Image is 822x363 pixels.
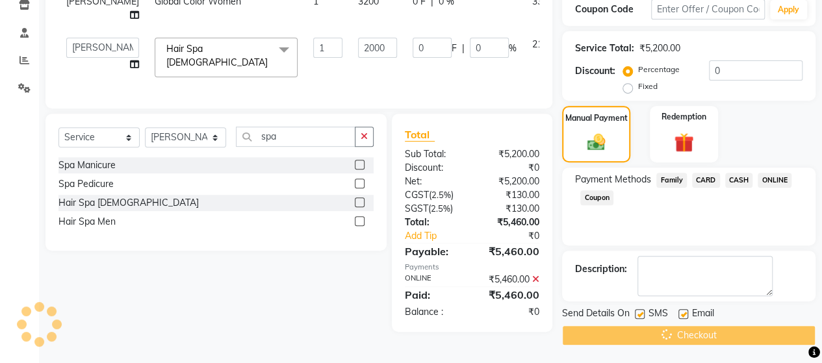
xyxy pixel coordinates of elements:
div: Sub Total: [395,147,472,161]
span: F [452,42,457,55]
label: Fixed [638,81,658,92]
div: ₹130.00 [472,202,549,216]
input: Search or Scan [236,127,355,147]
span: Coupon [580,190,613,205]
div: ₹130.00 [472,188,549,202]
div: ₹5,200.00 [472,175,549,188]
div: Service Total: [575,42,634,55]
span: | [462,42,465,55]
div: ₹5,460.00 [472,273,549,286]
span: CASH [725,173,753,188]
span: SMS [649,307,668,323]
div: Net: [395,175,472,188]
span: Email [692,307,714,323]
div: Payments [405,262,539,273]
a: Add Tip [395,229,485,243]
span: 2.5% [431,190,451,200]
a: x [268,56,274,68]
div: ( ) [395,202,472,216]
span: Payment Methods [575,173,651,186]
div: Discount: [395,161,472,175]
label: Redemption [661,111,706,123]
div: Paid: [395,287,472,303]
span: ONLINE [758,173,791,188]
div: ( ) [395,188,472,202]
div: Spa Manicure [58,158,116,172]
div: Description: [575,262,627,276]
div: Payable: [395,244,472,259]
span: 2100 [532,38,553,50]
div: ONLINE [395,273,472,286]
div: ₹5,200.00 [472,147,549,161]
span: Hair Spa [DEMOGRAPHIC_DATA] [166,43,268,68]
span: CARD [692,173,720,188]
span: % [509,42,517,55]
div: Discount: [575,64,615,78]
div: ₹0 [472,305,549,319]
div: ₹5,200.00 [639,42,680,55]
div: ₹5,460.00 [472,216,549,229]
label: Percentage [638,64,680,75]
div: ₹5,460.00 [472,244,549,259]
div: ₹0 [472,161,549,175]
span: Send Details On [562,307,630,323]
span: Family [656,173,687,188]
span: CGST [405,189,429,201]
div: Spa Pedicure [58,177,114,191]
span: Total [405,128,435,142]
div: Hair Spa [DEMOGRAPHIC_DATA] [58,196,199,210]
div: ₹5,460.00 [472,287,549,303]
span: 2.5% [431,203,450,214]
div: ₹0 [485,229,549,243]
div: Coupon Code [575,3,651,16]
div: Total: [395,216,472,229]
img: _cash.svg [582,132,611,153]
label: Manual Payment [565,112,628,124]
img: _gift.svg [668,131,700,155]
div: Hair Spa Men [58,215,116,229]
div: Balance : [395,305,472,319]
span: SGST [405,203,428,214]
